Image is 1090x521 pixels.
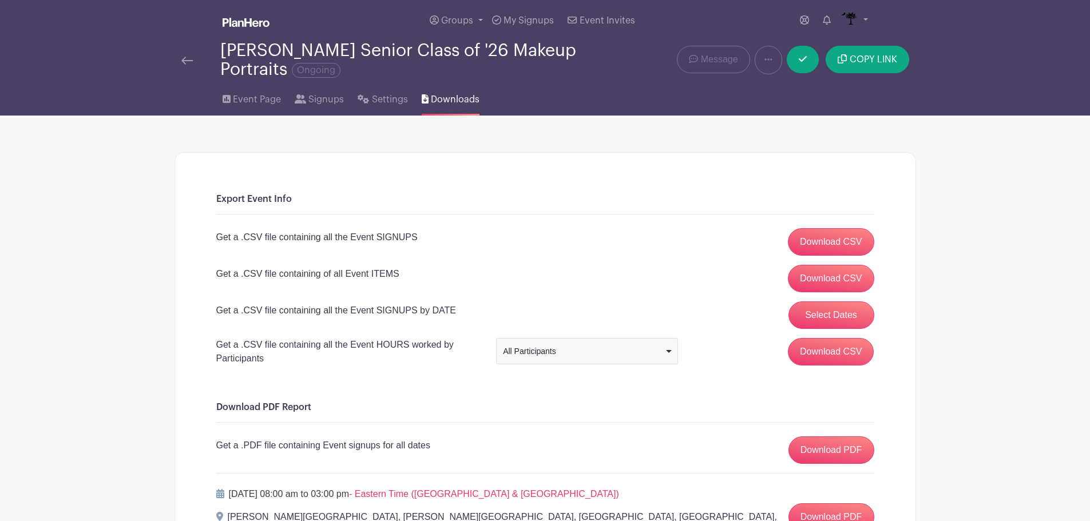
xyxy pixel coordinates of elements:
span: Groups [441,16,473,25]
span: Ongoing [292,63,340,78]
span: - Eastern Time ([GEOGRAPHIC_DATA] & [GEOGRAPHIC_DATA]) [349,489,619,499]
div: [PERSON_NAME] Senior Class of '26 Makeup Portraits [220,41,591,79]
span: COPY LINK [850,55,897,64]
p: Get a .CSV file containing all the Event SIGNUPS [216,230,418,244]
p: Get a .CSV file containing all the Event SIGNUPS by DATE [216,304,456,317]
h6: Export Event Info [216,194,874,205]
p: Get a .CSV file containing all the Event HOURS worked by Participants [216,338,482,365]
span: Event Invites [580,16,635,25]
h6: Download PDF Report [216,402,874,413]
p: [DATE] 08:00 am to 03:00 pm [229,487,619,501]
p: Get a .CSV file containing of all Event ITEMS [216,267,399,281]
img: IMAGES%20logo%20transparenT%20PNG%20s.png [840,11,858,30]
span: Message [701,53,738,66]
span: Settings [372,93,408,106]
a: Downloads [422,79,479,116]
span: Signups [308,93,344,106]
img: back-arrow-29a5d9b10d5bd6ae65dc969a981735edf675c4d7a1fe02e03b50dbd4ba3cdb55.svg [181,57,193,65]
img: logo_white-6c42ec7e38ccf1d336a20a19083b03d10ae64f83f12c07503d8b9e83406b4c7d.svg [223,18,269,27]
a: Download CSV [788,265,874,292]
p: Get a .PDF file containing Event signups for all dates [216,439,430,452]
a: Signups [295,79,344,116]
button: COPY LINK [826,46,909,73]
button: Select Dates [788,301,874,329]
a: Download CSV [788,228,874,256]
span: My Signups [504,16,554,25]
div: All Participants [503,345,664,357]
a: Download PDF [788,436,874,464]
span: Downloads [431,93,479,106]
input: Download CSV [788,338,874,365]
a: Settings [358,79,407,116]
a: Message [677,46,750,73]
span: Event Page [233,93,281,106]
a: Event Page [223,79,281,116]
